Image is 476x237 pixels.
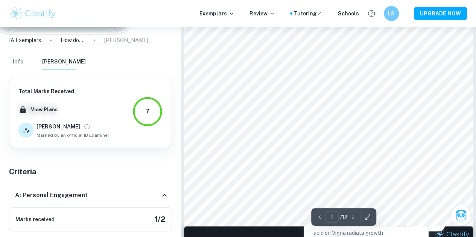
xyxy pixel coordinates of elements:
[36,132,109,139] span: Marked by an official IB Examiner
[61,36,85,44] p: How does the percentage of sulfuric acid (%) affect the growth of Vigna radiata for 10 days, meas...
[146,107,149,116] div: 7
[294,9,323,18] a: Tutoring
[42,54,86,70] button: [PERSON_NAME]
[340,213,347,221] p: / 12
[338,9,359,18] a: Schools
[29,104,59,115] button: View Plans
[9,183,172,207] div: A: Personal Engagement
[18,87,109,95] h6: Total Marks Received
[15,215,55,223] h6: Marks received
[9,6,57,21] img: Clastify logo
[384,6,399,21] button: LS
[450,205,471,226] button: Ask Clai
[155,214,166,225] h5: 1 / 2
[365,7,378,20] button: Help and Feedback
[249,9,275,18] p: Review
[199,9,234,18] p: Exemplars
[387,9,396,18] h6: LS
[9,166,172,177] h5: Criteria
[104,36,148,44] p: [PERSON_NAME]
[9,54,27,70] button: Info
[82,121,92,132] button: View full profile
[9,36,41,44] a: IA Exemplars
[36,122,80,131] h6: [PERSON_NAME]
[414,7,467,20] button: UPGRADE NOW
[15,191,88,200] h6: A: Personal Engagement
